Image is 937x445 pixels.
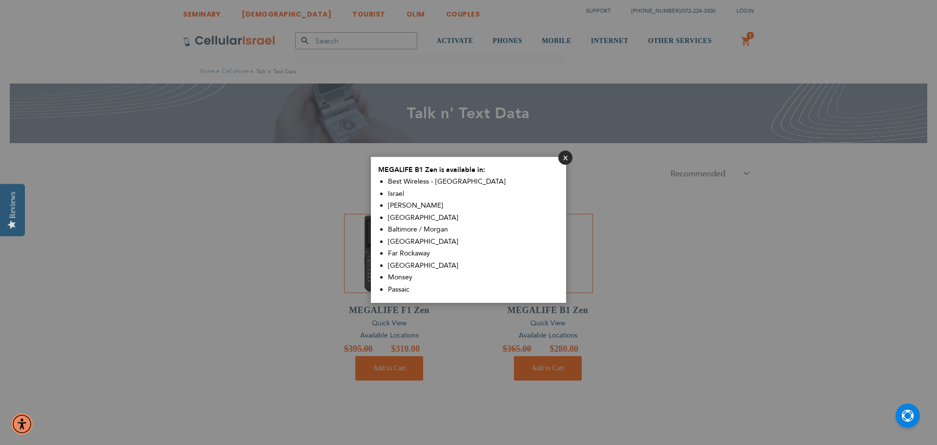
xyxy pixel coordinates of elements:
span: [PERSON_NAME] [388,201,443,210]
span: [GEOGRAPHIC_DATA] [388,237,458,246]
div: Reviews [8,191,17,218]
span: Far Rockaway [388,249,430,258]
span: [GEOGRAPHIC_DATA] [388,213,458,222]
span: MEGALIFE B1 Zen is available in: [378,165,485,174]
span: Monsey [388,273,412,282]
span: Passaic [388,285,409,294]
span: Baltimore / Morgan [388,225,448,234]
span: Israel [388,189,404,198]
span: Best Wireless - [GEOGRAPHIC_DATA] [388,177,506,186]
div: Accessibility Menu [11,413,33,435]
span: [GEOGRAPHIC_DATA] [388,261,458,270]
